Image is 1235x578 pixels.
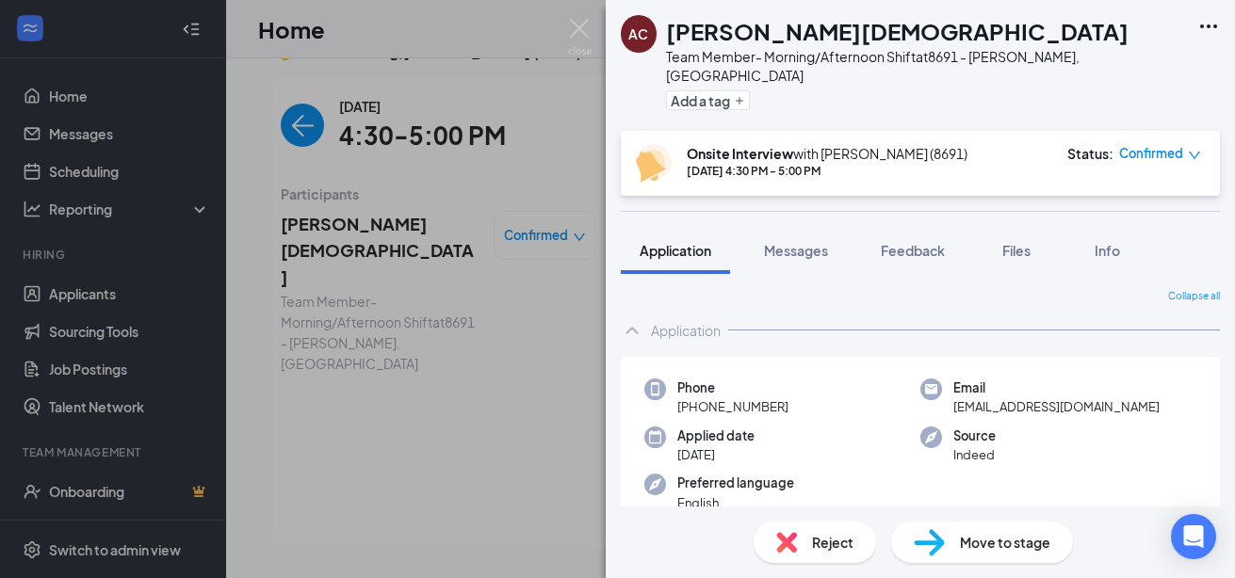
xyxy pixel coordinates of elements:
[734,95,745,106] svg: Plus
[953,378,1160,397] span: Email
[1188,149,1201,162] span: down
[1171,514,1216,559] div: Open Intercom Messenger
[621,319,643,342] svg: ChevronUp
[1002,242,1031,259] span: Files
[881,242,945,259] span: Feedback
[687,144,967,163] div: with [PERSON_NAME] (8691)
[640,242,711,259] span: Application
[687,145,793,162] b: Onsite Interview
[677,445,755,464] span: [DATE]
[666,47,1188,85] div: Team Member- Morning/Afternoon Shift at 8691 - [PERSON_NAME], [GEOGRAPHIC_DATA]
[1168,289,1220,304] span: Collapse all
[812,532,853,553] span: Reject
[1067,144,1113,163] div: Status :
[764,242,828,259] span: Messages
[1119,144,1183,163] span: Confirmed
[677,493,794,512] span: English
[1095,242,1120,259] span: Info
[1197,15,1220,38] svg: Ellipses
[953,397,1160,416] span: [EMAIL_ADDRESS][DOMAIN_NAME]
[687,163,967,179] div: [DATE] 4:30 PM - 5:00 PM
[960,532,1050,553] span: Move to stage
[953,445,996,464] span: Indeed
[677,397,788,416] span: [PHONE_NUMBER]
[677,378,788,397] span: Phone
[666,15,1129,47] h1: [PERSON_NAME][DEMOGRAPHIC_DATA]
[677,426,755,445] span: Applied date
[677,474,794,492] span: Preferred language
[651,321,721,340] div: Application
[953,426,996,445] span: Source
[628,24,648,43] div: AC
[666,90,750,110] button: PlusAdd a tag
